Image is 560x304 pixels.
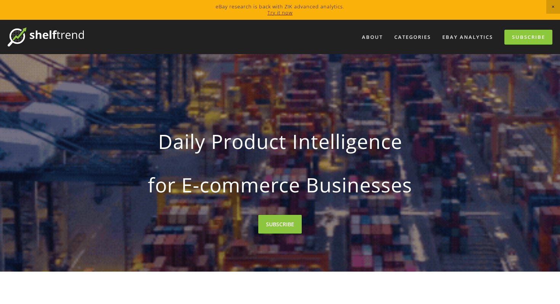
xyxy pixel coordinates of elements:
strong: Daily Product Intelligence [110,123,450,159]
a: Subscribe [504,30,552,45]
a: About [357,31,388,43]
img: ShelfTrend [8,27,84,46]
strong: for E-commerce Businesses [110,167,450,203]
a: Try it now [267,9,293,16]
a: eBay Analytics [437,31,498,43]
a: SUBSCRIBE [258,215,302,234]
div: Categories [389,31,436,43]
